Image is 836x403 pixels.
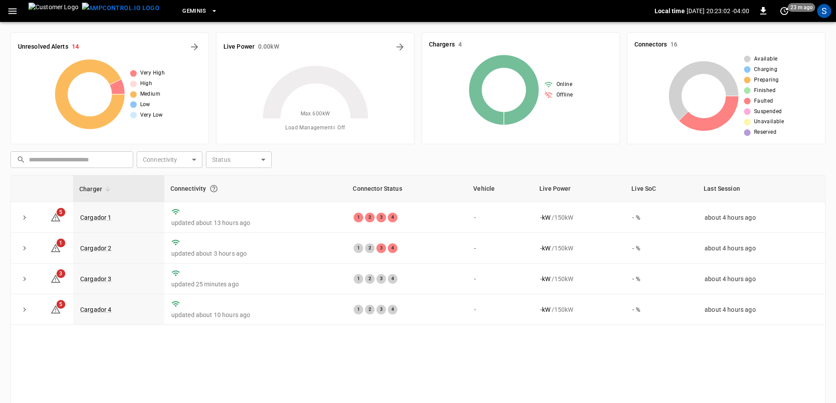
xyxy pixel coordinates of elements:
[625,294,698,325] td: - %
[188,40,202,54] button: All Alerts
[171,280,340,289] p: updated 25 minutes ago
[634,40,667,50] h6: Connectors
[540,275,550,283] p: - kW
[625,175,698,202] th: Live SoC
[754,118,784,126] span: Unavailable
[754,97,773,106] span: Faulted
[687,7,749,15] p: [DATE] 20:23:02 -04:00
[788,3,815,12] span: 23 m ago
[467,175,533,202] th: Vehicle
[540,213,618,222] div: / 150 kW
[388,243,397,253] div: 4
[698,202,825,233] td: about 4 hours ago
[655,7,685,15] p: Local time
[817,4,831,18] div: profile-icon
[429,40,455,50] h6: Chargers
[754,107,782,116] span: Suspended
[388,305,397,314] div: 4
[376,213,386,222] div: 3
[301,110,330,118] span: Max. 600 kW
[458,40,462,50] h6: 4
[285,124,345,132] span: Load Management = Off
[179,3,221,20] button: Geminis
[540,244,550,253] p: - kW
[79,184,113,194] span: Charger
[57,300,65,309] span: 5
[388,274,397,284] div: 4
[698,294,825,325] td: about 4 hours ago
[698,233,825,264] td: about 4 hours ago
[754,76,779,85] span: Preparing
[57,239,65,247] span: 1
[50,275,61,282] a: 3
[365,305,375,314] div: 2
[467,294,533,325] td: -
[556,91,573,100] span: Offline
[82,3,159,14] img: ampcontrol.io logo
[698,175,825,202] th: Last Session
[365,243,375,253] div: 2
[754,128,776,137] span: Reserved
[540,305,618,314] div: / 150 kW
[182,6,206,16] span: Geminis
[698,264,825,294] td: about 4 hours ago
[347,175,467,202] th: Connector Status
[625,264,698,294] td: - %
[80,214,112,221] a: Cargador 1
[354,243,363,253] div: 1
[354,305,363,314] div: 1
[18,42,68,52] h6: Unresolved Alerts
[57,208,65,217] span: 5
[18,211,31,224] button: expand row
[258,42,279,52] h6: 0.00 kW
[625,202,698,233] td: - %
[170,181,341,196] div: Connectivity
[754,65,777,74] span: Charging
[28,3,78,19] img: Customer Logo
[467,233,533,264] td: -
[376,274,386,284] div: 3
[72,42,79,52] h6: 14
[50,244,61,251] a: 1
[376,305,386,314] div: 3
[140,90,160,99] span: Medium
[80,275,112,282] a: Cargador 3
[556,80,572,89] span: Online
[540,275,618,283] div: / 150 kW
[365,213,375,222] div: 2
[467,264,533,294] td: -
[388,213,397,222] div: 4
[754,55,778,64] span: Available
[18,303,31,316] button: expand row
[533,175,625,202] th: Live Power
[540,305,550,314] p: - kW
[171,249,340,258] p: updated about 3 hours ago
[670,40,677,50] h6: 16
[171,218,340,227] p: updated about 13 hours ago
[50,306,61,313] a: 5
[625,233,698,264] td: - %
[354,213,363,222] div: 1
[540,213,550,222] p: - kW
[80,245,112,252] a: Cargador 2
[754,86,776,95] span: Finished
[540,244,618,253] div: / 150 kW
[354,274,363,284] div: 1
[223,42,255,52] h6: Live Power
[80,306,112,313] a: Cargador 4
[777,4,791,18] button: set refresh interval
[140,100,150,109] span: Low
[171,310,340,319] p: updated about 10 hours ago
[365,274,375,284] div: 2
[206,181,222,196] button: Connection between the charger and our software.
[376,243,386,253] div: 3
[467,202,533,233] td: -
[140,111,163,120] span: Very Low
[18,242,31,255] button: expand row
[140,79,152,88] span: High
[18,272,31,285] button: expand row
[393,40,407,54] button: Energy Overview
[140,69,165,78] span: Very High
[57,269,65,278] span: 3
[50,213,61,220] a: 5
